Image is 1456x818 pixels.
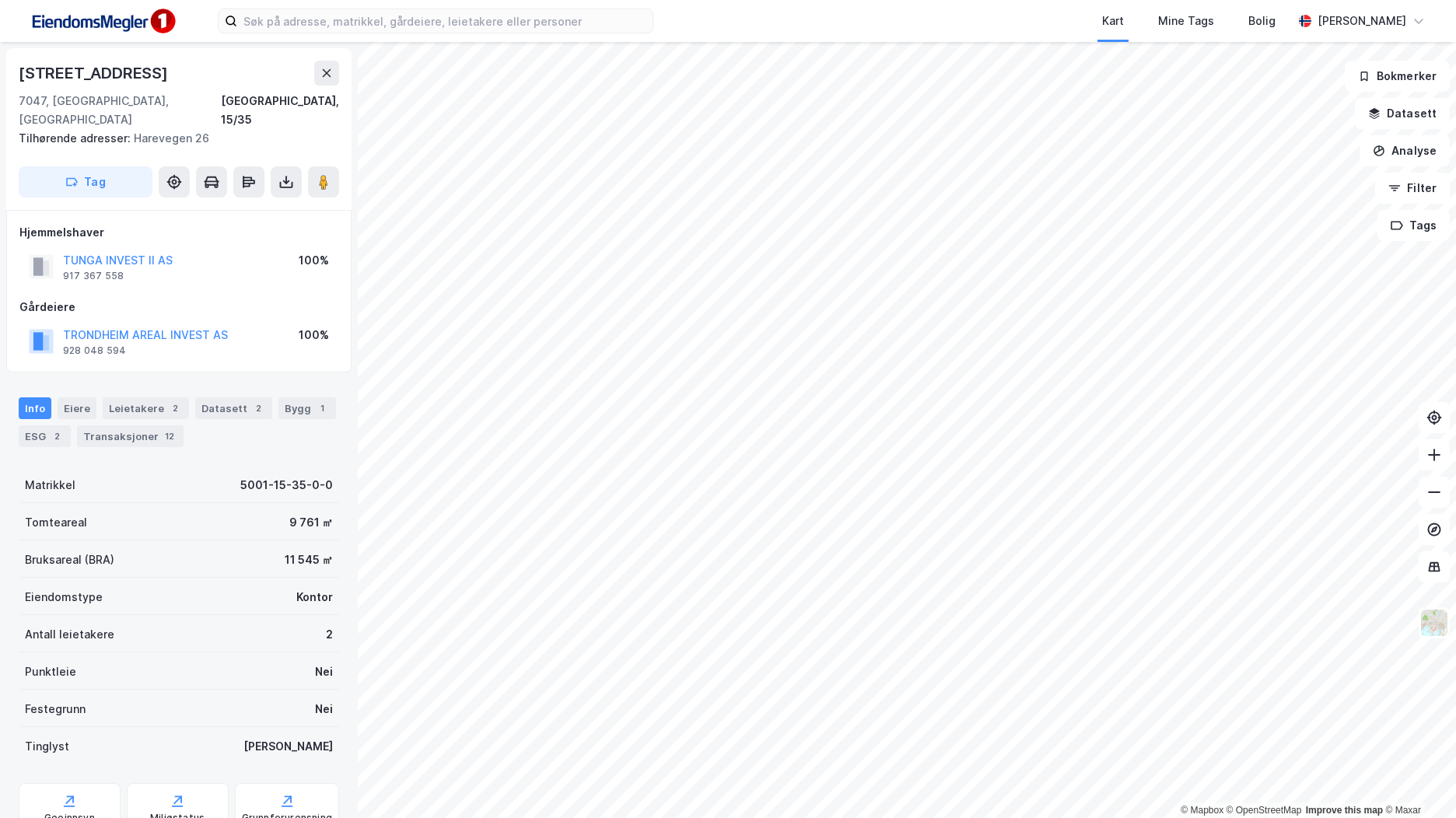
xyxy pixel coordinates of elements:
[315,662,333,681] div: Nei
[167,400,183,416] div: 2
[1345,61,1450,92] button: Bokmerker
[1227,805,1302,816] a: OpenStreetMap
[162,428,177,444] div: 12
[1355,98,1450,129] button: Datasett
[1378,743,1456,818] iframe: Chat Widget
[289,513,333,532] div: 9 761 ㎡
[1248,12,1276,30] div: Bolig
[25,476,75,495] div: Matrikkel
[19,223,338,242] div: Hjemmelshaver
[63,270,124,282] div: 917 367 558
[326,625,333,644] div: 2
[299,251,329,270] div: 100%
[1102,12,1124,30] div: Kart
[25,700,86,718] div: Festegrunn
[19,397,51,419] div: Info
[19,61,171,86] div: [STREET_ADDRESS]
[195,397,272,419] div: Datasett
[1306,805,1383,816] a: Improve this map
[25,625,114,644] div: Antall leietakere
[240,476,333,495] div: 5001-15-35-0-0
[314,400,330,416] div: 1
[103,397,189,419] div: Leietakere
[221,92,339,129] div: [GEOGRAPHIC_DATA], 15/35
[25,662,76,681] div: Punktleie
[1181,805,1223,816] a: Mapbox
[237,9,653,33] input: Søk på adresse, matrikkel, gårdeiere, leietakere eller personer
[19,298,338,316] div: Gårdeiere
[296,588,333,607] div: Kontor
[25,551,114,569] div: Bruksareal (BRA)
[1378,743,1456,818] div: Kontrollprogram for chat
[278,397,336,419] div: Bygg
[63,344,126,357] div: 928 048 594
[285,551,333,569] div: 11 545 ㎡
[250,400,266,416] div: 2
[19,166,152,198] button: Tag
[1377,210,1450,241] button: Tags
[19,92,221,129] div: 7047, [GEOGRAPHIC_DATA], [GEOGRAPHIC_DATA]
[49,428,65,444] div: 2
[25,588,103,607] div: Eiendomstype
[19,131,134,145] span: Tilhørende adresser:
[58,397,96,419] div: Eiere
[1360,135,1450,166] button: Analyse
[25,737,69,756] div: Tinglyst
[25,4,180,39] img: F4PB6Px+NJ5v8B7XTbfpPpyloAAAAASUVORK5CYII=
[1375,173,1450,204] button: Filter
[1158,12,1214,30] div: Mine Tags
[25,513,87,532] div: Tomteareal
[315,700,333,718] div: Nei
[19,129,327,148] div: Harevegen 26
[1318,12,1406,30] div: [PERSON_NAME]
[299,326,329,344] div: 100%
[1419,608,1449,638] img: Z
[243,737,333,756] div: [PERSON_NAME]
[19,425,71,447] div: ESG
[77,425,184,447] div: Transaksjoner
